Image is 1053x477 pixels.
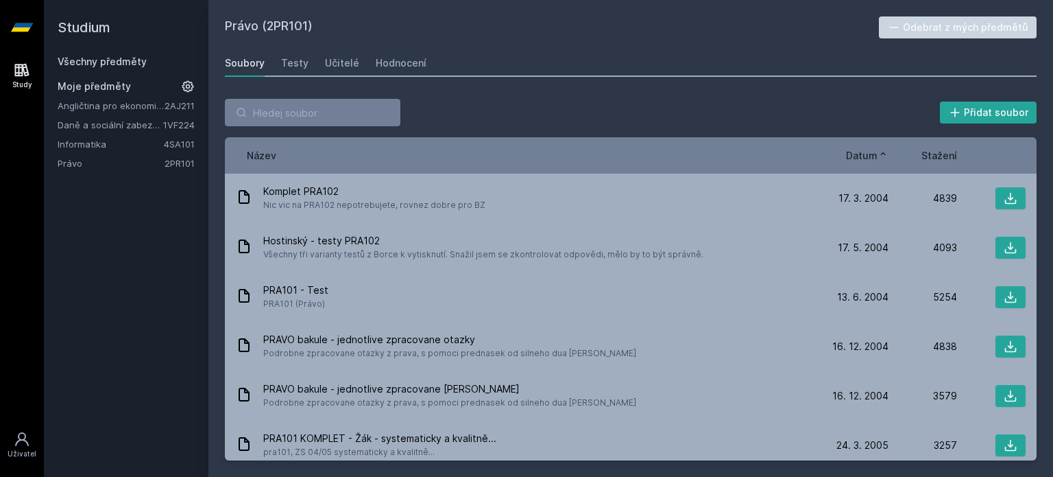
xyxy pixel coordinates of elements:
a: 4SA101 [164,139,195,150]
div: Soubory [225,56,265,70]
span: 17. 5. 2004 [838,241,888,255]
span: 16. 12. 2004 [832,389,888,403]
span: 13. 6. 2004 [837,290,888,304]
span: Všechny tři varianty testů z Borce k vytisknutí. Snažil jsem se zkontrolovat odpovědi, mělo by to... [263,248,703,261]
div: 4839 [888,191,957,205]
span: PRAVO bakule - jednotlive zpracovane otazky [263,333,636,347]
div: Uživatel [8,449,36,459]
div: Hodnocení [376,56,426,70]
a: 2AJ211 [165,100,195,111]
a: Daně a sociální zabezpečení [58,118,163,132]
a: Testy [281,49,308,77]
span: 24. 3. 2005 [836,439,888,452]
a: Všechny předměty [58,56,147,67]
button: Datum [846,148,888,163]
a: Study [3,55,41,97]
button: Přidat soubor [940,102,1037,124]
span: Nic vic na PRA102 nepotrebujete, rovnez dobre pro BZ [263,198,485,212]
div: Učitelé [325,56,359,70]
a: Učitelé [325,49,359,77]
span: Podrobne zpracovane otazky z prava, s pomoci prednasek od silneho dua [PERSON_NAME] [263,396,636,410]
div: 4838 [888,340,957,353]
a: Uživatel [3,424,41,466]
span: PRAVO bakule - jednotlive zpracovane [PERSON_NAME] [263,382,636,396]
span: Podrobne zpracovane otazky z prava, s pomoci prednasek od silneho dua [PERSON_NAME] [263,347,636,360]
div: 5254 [888,290,957,304]
button: Stažení [921,148,957,163]
div: 3257 [888,439,957,452]
div: Testy [281,56,308,70]
span: pra101, ZS 04/05 systematicky a kvalitně... [263,445,496,459]
span: PRA101 KOMPLET - Žák - systematicky a kvalitně... [263,432,496,445]
div: 4093 [888,241,957,255]
span: Datum [846,148,877,163]
div: 3579 [888,389,957,403]
h2: Právo (2PR101) [225,16,879,38]
span: 17. 3. 2004 [838,191,888,205]
button: Název [247,148,276,163]
div: Study [12,80,32,90]
span: PRA101 - Test [263,283,328,297]
span: 16. 12. 2004 [832,340,888,353]
a: Informatika [58,137,164,151]
a: Angličtina pro ekonomická studia 1 (B2/C1) [58,99,165,113]
a: Soubory [225,49,265,77]
a: 2PR101 [165,158,195,169]
span: Komplet PRA102 [263,185,485,198]
a: 1VF224 [163,119,195,130]
a: Hodnocení [376,49,426,77]
span: PRA101 (Právo) [263,297,328,311]
a: Právo [58,156,165,170]
span: Moje předměty [58,80,131,93]
span: Hostinský - testy PRA102 [263,234,703,248]
button: Odebrat z mých předmětů [879,16,1037,38]
input: Hledej soubor [225,99,400,126]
